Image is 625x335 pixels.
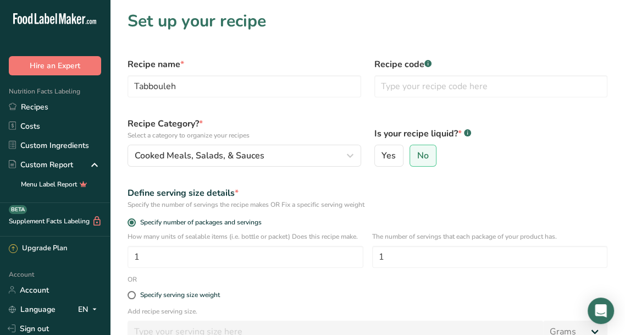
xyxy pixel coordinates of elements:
[128,75,361,97] input: Type your recipe name here
[135,149,264,162] span: Cooked Meals, Salads, & Sauces
[588,298,614,324] div: Open Intercom Messenger
[128,306,607,316] p: Add recipe serving size.
[417,150,429,161] span: No
[9,205,27,214] div: BETA
[128,200,607,210] div: Specify the number of servings the recipe makes OR Fix a specific serving weight
[78,303,101,316] div: EN
[372,232,608,241] p: The number of servings that each package of your product has.
[128,186,607,200] div: Define serving size details
[140,291,220,299] div: Specify serving size weight
[128,9,607,34] h1: Set up your recipe
[9,56,101,75] button: Hire an Expert
[374,127,608,140] label: Is your recipe liquid?
[9,300,56,319] a: Language
[128,117,361,140] label: Recipe Category?
[121,274,143,284] div: OR
[374,75,608,97] input: Type your recipe code here
[374,58,608,71] label: Recipe code
[128,232,363,241] p: How many units of sealable items (i.e. bottle or packet) Does this recipe make.
[128,130,361,140] p: Select a category to organize your recipes
[128,58,361,71] label: Recipe name
[128,145,361,167] button: Cooked Meals, Salads, & Sauces
[136,218,262,227] span: Specify number of packages and servings
[9,159,73,171] div: Custom Report
[381,150,396,161] span: Yes
[9,243,67,254] div: Upgrade Plan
